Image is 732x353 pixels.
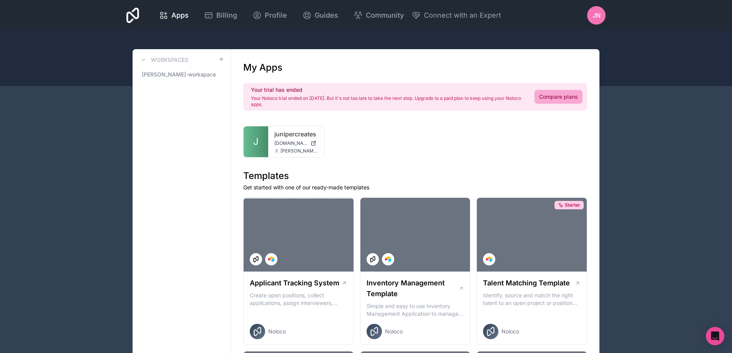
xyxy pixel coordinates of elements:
span: Noloco [268,328,286,335]
h3: Workspaces [151,56,188,64]
a: junipercreates [274,129,318,139]
span: Profile [265,10,287,21]
h1: Inventory Management Template [367,278,459,299]
span: Connect with an Expert [424,10,501,21]
h1: Talent Matching Template [483,278,570,288]
a: Workspaces [139,55,188,65]
p: Identify, source and match the right talent to an open project or position with our Talent Matchi... [483,292,581,307]
a: [DOMAIN_NAME] [274,140,318,146]
img: Airtable Logo [486,256,492,262]
a: Compare plans [534,90,583,104]
span: [PERSON_NAME][EMAIL_ADDRESS][DOMAIN_NAME] [281,148,318,154]
span: Noloco [385,328,403,335]
p: Simple and easy to use Inventory Management Application to manage your stock, orders and Manufact... [367,302,464,318]
h1: Templates [243,170,587,182]
a: Guides [296,7,344,24]
a: Community [347,7,410,24]
p: Get started with one of our ready-made templates [243,184,587,191]
h2: Your trial has ended [251,86,525,94]
a: Apps [153,7,195,24]
span: [DOMAIN_NAME] [274,140,307,146]
button: Connect with an Expert [412,10,501,21]
span: Billing [216,10,237,21]
span: JN [593,11,601,20]
img: Airtable Logo [385,256,391,262]
span: [PERSON_NAME]-workspace [142,71,216,78]
p: Your Noloco trial ended on [DATE]. But it's not too late to take the next step. Upgrade to a paid... [251,95,525,108]
span: J [253,136,259,148]
a: Profile [246,7,293,24]
span: Guides [315,10,338,21]
h1: My Apps [243,61,282,74]
a: Billing [198,7,243,24]
span: Community [366,10,404,21]
a: J [244,126,268,157]
p: Create open positions, collect applications, assign interviewers, centralise candidate feedback a... [250,292,347,307]
a: [PERSON_NAME]-workspace [139,68,224,81]
h1: Applicant Tracking System [250,278,339,288]
span: Apps [171,10,189,21]
div: Open Intercom Messenger [706,327,724,345]
span: Noloco [501,328,519,335]
img: Airtable Logo [268,256,274,262]
span: Starter [565,202,580,208]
